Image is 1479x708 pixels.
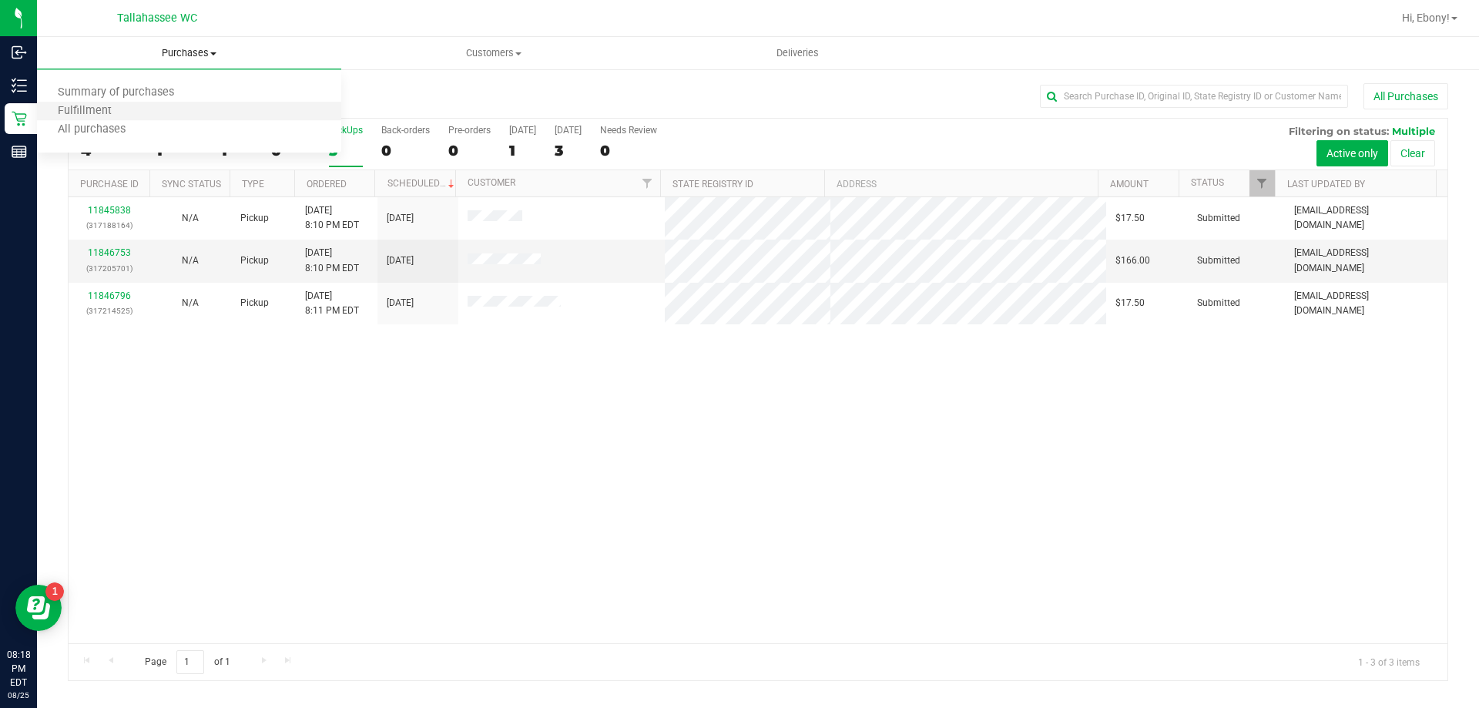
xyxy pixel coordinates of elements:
div: [DATE] [509,125,536,136]
div: Pre-orders [448,125,491,136]
span: Purchases [37,46,341,60]
span: [EMAIL_ADDRESS][DOMAIN_NAME] [1294,289,1438,318]
span: [DATE] 8:11 PM EDT [305,289,359,318]
span: Summary of purchases [37,86,195,99]
span: [DATE] 8:10 PM EDT [305,246,359,275]
span: [EMAIL_ADDRESS][DOMAIN_NAME] [1294,203,1438,233]
span: [DATE] 8:10 PM EDT [305,203,359,233]
div: 0 [448,142,491,159]
span: Submitted [1197,211,1240,226]
span: $17.50 [1115,296,1145,310]
inline-svg: Retail [12,111,27,126]
div: 1 [509,142,536,159]
div: 0 [381,142,430,159]
span: Pickup [240,253,269,268]
a: Customer [468,177,515,188]
iframe: Resource center unread badge [45,582,64,601]
a: Scheduled [387,178,458,189]
p: (317214525) [78,304,140,318]
span: Pickup [240,211,269,226]
span: Submitted [1197,253,1240,268]
span: [DATE] [387,253,414,268]
div: Back-orders [381,125,430,136]
span: [DATE] [387,296,414,310]
span: Not Applicable [182,213,199,223]
span: Hi, Ebony! [1402,12,1450,24]
div: Needs Review [600,125,657,136]
span: Customers [342,46,645,60]
a: Type [242,179,264,190]
span: 1 - 3 of 3 items [1346,650,1432,673]
a: Sync Status [162,179,221,190]
div: PickUps [329,125,363,136]
input: Search Purchase ID, Original ID, State Registry ID or Customer Name... [1040,85,1348,108]
inline-svg: Reports [12,144,27,159]
span: Fulfillment [37,105,132,118]
input: 1 [176,650,204,674]
span: Deliveries [756,46,840,60]
a: Purchases Summary of purchases Fulfillment All purchases [37,37,341,69]
p: (317205701) [78,261,140,276]
button: All Purchases [1363,83,1448,109]
a: 11845838 [88,205,131,216]
th: Address [824,170,1098,197]
a: Deliveries [646,37,950,69]
button: Clear [1390,140,1435,166]
a: Last Updated By [1287,179,1365,190]
inline-svg: Inbound [12,45,27,60]
a: Filter [635,170,660,196]
inline-svg: Inventory [12,78,27,93]
span: [EMAIL_ADDRESS][DOMAIN_NAME] [1294,246,1438,275]
a: State Registry ID [672,179,753,190]
div: 3 [329,142,363,159]
button: N/A [182,296,199,310]
a: Customers [341,37,646,69]
span: All purchases [37,123,146,136]
span: $17.50 [1115,211,1145,226]
a: 11846796 [88,290,131,301]
a: 11846753 [88,247,131,258]
div: 0 [600,142,657,159]
span: Not Applicable [182,255,199,266]
a: Amount [1110,179,1149,190]
a: Purchase ID [80,179,139,190]
p: 08/25 [7,690,30,701]
a: Filter [1249,170,1275,196]
button: N/A [182,253,199,268]
p: 08:18 PM EDT [7,648,30,690]
div: [DATE] [555,125,582,136]
span: Page of 1 [132,650,243,674]
a: Ordered [307,179,347,190]
span: Tallahassee WC [117,12,197,25]
span: Not Applicable [182,297,199,308]
button: N/A [182,211,199,226]
span: Multiple [1392,125,1435,137]
iframe: Resource center [15,585,62,631]
span: Pickup [240,296,269,310]
span: Filtering on status: [1289,125,1389,137]
div: 3 [555,142,582,159]
span: [DATE] [387,211,414,226]
span: $166.00 [1115,253,1150,268]
a: Status [1191,177,1224,188]
p: (317188164) [78,218,140,233]
span: Submitted [1197,296,1240,310]
button: Active only [1316,140,1388,166]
